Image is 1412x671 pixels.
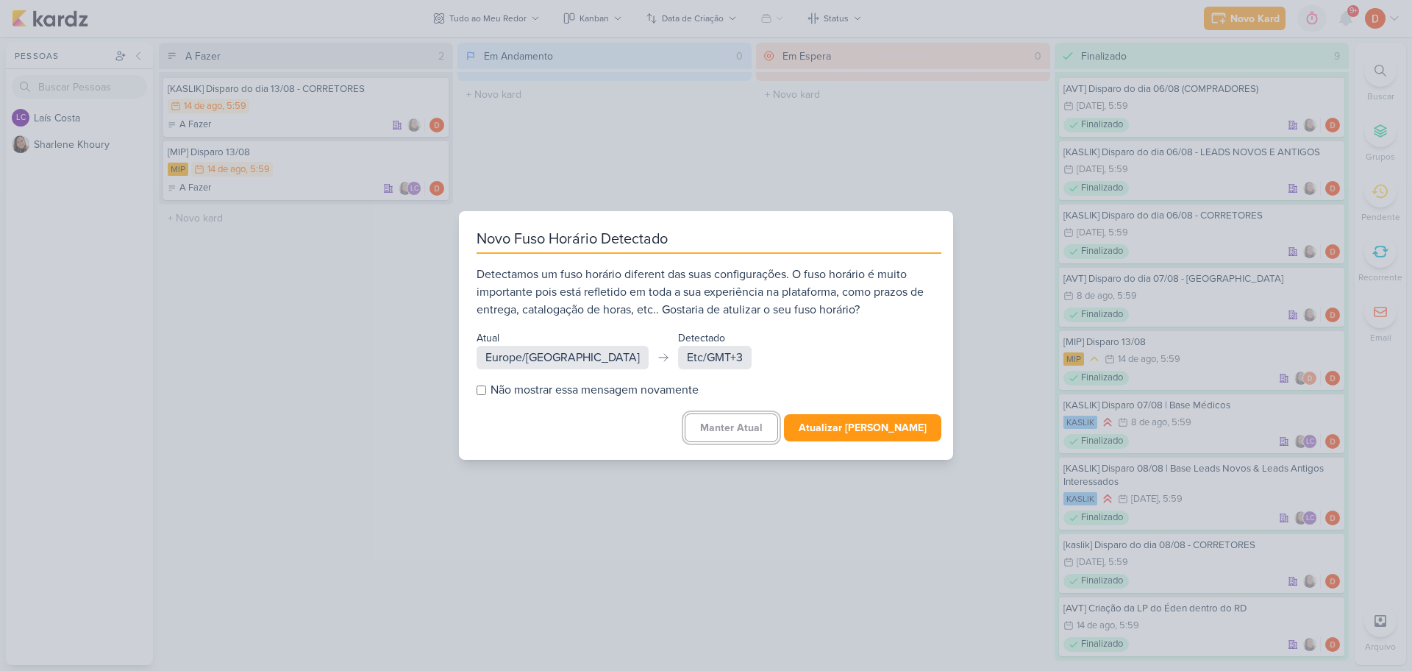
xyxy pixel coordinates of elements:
[678,346,752,369] div: Etc/GMT+3
[477,346,649,369] div: Europe/[GEOGRAPHIC_DATA]
[685,413,778,442] button: Manter Atual
[491,381,699,399] span: Não mostrar essa mensagem novamente
[678,330,752,346] div: Detectado
[477,229,941,254] div: Novo Fuso Horário Detectado
[477,386,486,395] input: Não mostrar essa mensagem novamente
[784,414,941,441] button: Atualizar [PERSON_NAME]
[477,330,649,346] div: Atual
[477,266,941,319] div: Detectamos um fuso horário diferent das suas configurações. O fuso horário é muito importante poi...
